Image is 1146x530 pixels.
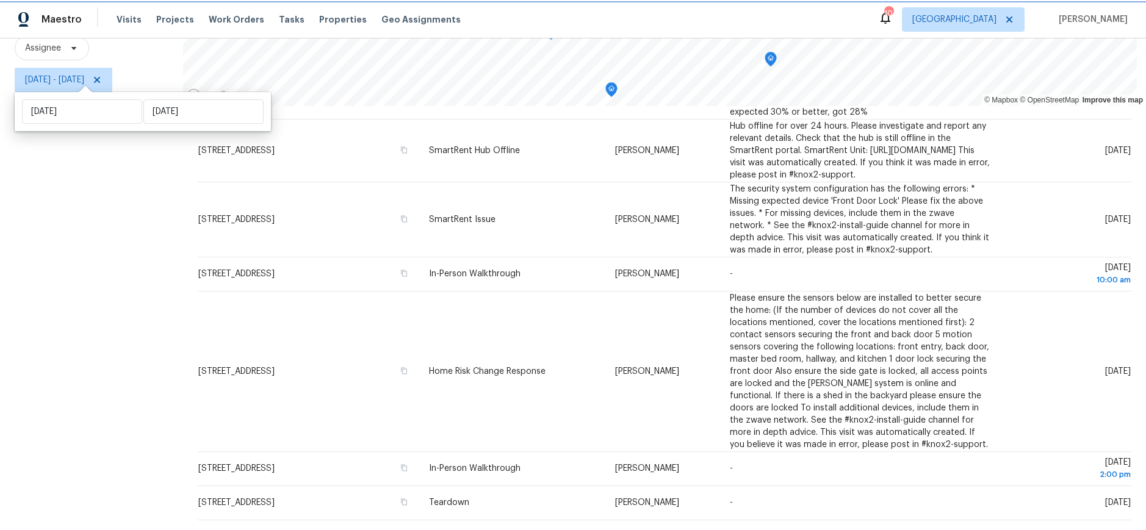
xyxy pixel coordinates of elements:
[1010,458,1131,481] span: [DATE]
[25,74,84,86] span: [DATE] - [DATE]
[1105,146,1131,155] span: [DATE]
[198,270,275,278] span: [STREET_ADDRESS]
[1105,367,1131,376] span: [DATE]
[398,496,409,507] button: Copy Address
[1054,13,1128,26] span: [PERSON_NAME]
[1083,96,1143,104] a: Improve this map
[730,294,989,449] span: Please ensure the sensors below are installed to better secure the home: (If the number of device...
[22,99,142,124] input: Start date
[198,146,275,155] span: [STREET_ADDRESS]
[381,13,461,26] span: Geo Assignments
[730,498,733,507] span: -
[1010,468,1131,481] div: 2:00 pm
[279,15,305,24] span: Tasks
[615,498,679,507] span: [PERSON_NAME]
[615,270,679,278] span: [PERSON_NAME]
[730,185,989,254] span: The security system configuration has the following errors: * Missing expected device 'Front Door...
[615,215,679,224] span: [PERSON_NAME]
[429,367,546,376] span: Home Risk Change Response
[730,270,733,278] span: -
[156,13,194,26] span: Projects
[41,13,82,26] span: Maestro
[429,146,520,155] span: SmartRent Hub Offline
[1105,215,1131,224] span: [DATE]
[143,99,264,124] input: End date
[1010,263,1131,286] span: [DATE]
[765,52,777,71] div: Map marker
[730,35,985,116] span: Lock batteries low. Please replace the batteries and fully test the SmartRent system. SmartRent U...
[1020,96,1079,104] a: OpenStreetMap
[198,498,275,507] span: [STREET_ADDRESS]
[429,464,521,473] span: In-Person Walkthrough
[398,462,409,473] button: Copy Address
[984,96,1018,104] a: Mapbox
[605,82,618,101] div: Map marker
[429,498,469,507] span: Teardown
[615,464,679,473] span: [PERSON_NAME]
[615,367,679,376] span: [PERSON_NAME]
[187,88,240,102] a: Mapbox homepage
[615,146,679,155] span: [PERSON_NAME]
[117,13,142,26] span: Visits
[198,367,275,376] span: [STREET_ADDRESS]
[1010,274,1131,286] div: 10:00 am
[198,464,275,473] span: [STREET_ADDRESS]
[429,215,496,224] span: SmartRent Issue
[398,365,409,376] button: Copy Address
[319,13,367,26] span: Properties
[730,464,733,473] span: -
[1105,498,1131,507] span: [DATE]
[730,122,990,179] span: Hub offline for over 24 hours. Please investigate and report any relevant details. Check that the...
[398,145,409,156] button: Copy Address
[398,213,409,224] button: Copy Address
[912,13,996,26] span: [GEOGRAPHIC_DATA]
[209,13,264,26] span: Work Orders
[884,7,893,20] div: 10
[198,215,275,224] span: [STREET_ADDRESS]
[398,268,409,279] button: Copy Address
[25,42,61,54] span: Assignee
[429,270,521,278] span: In-Person Walkthrough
